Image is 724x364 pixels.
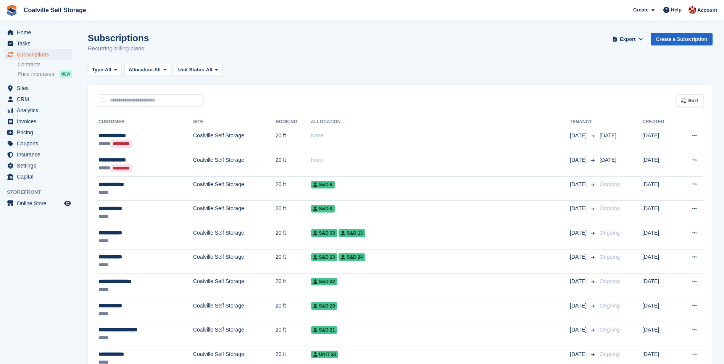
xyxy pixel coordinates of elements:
span: Allocation: [129,66,154,74]
h1: Subscriptions [88,33,149,43]
span: S&D 20 [311,302,337,310]
td: Coalville Self Storage [193,322,276,346]
span: Settings [17,160,63,171]
td: Coalville Self Storage [193,225,276,250]
span: [DATE] [570,302,588,310]
p: Recurring billing plans [88,44,149,53]
td: 20 ft [276,298,311,322]
td: [DATE] [642,249,677,274]
td: Coalville Self Storage [193,298,276,322]
span: Price increases [18,71,54,78]
a: menu [4,198,72,209]
td: [DATE] [642,201,677,225]
span: [DATE] [600,132,616,139]
span: S&D 23 [311,253,337,261]
span: Ongoing [600,303,620,309]
span: Sites [17,83,63,93]
th: Allocation [311,116,570,128]
td: 20 ft [276,274,311,298]
a: menu [4,127,72,138]
td: 20 ft [276,176,311,201]
th: Booking [276,116,311,128]
a: menu [4,27,72,38]
a: Contracts [18,61,72,68]
span: S&D 6 [311,181,335,188]
th: Tenancy [570,116,597,128]
a: menu [4,149,72,160]
span: Analytics [17,105,63,116]
span: [DATE] [570,253,588,261]
span: [DATE] [600,157,616,163]
span: S&D 13 [339,229,365,237]
td: 20 ft [276,322,311,346]
span: [DATE] [570,350,588,358]
span: Unit 38 [311,351,339,358]
div: NEW [60,70,72,78]
div: None [311,156,570,164]
td: 20 ft [276,201,311,225]
div: None [311,132,570,140]
th: Created [642,116,677,128]
span: Export [620,35,635,43]
td: [DATE] [642,176,677,201]
td: 20 ft [276,225,311,250]
span: Help [671,6,682,14]
td: Coalville Self Storage [193,201,276,225]
span: S&D 32 [311,278,337,285]
span: Tasks [17,38,63,49]
span: [DATE] [570,277,588,285]
span: [DATE] [570,229,588,237]
span: S&D 21 [311,326,337,334]
span: Ongoing [600,351,620,357]
th: Customer [97,116,193,128]
span: Sort [688,97,698,105]
span: Subscriptions [17,49,63,60]
span: [DATE] [570,132,588,140]
span: Online Store [17,198,63,209]
span: Type: [92,66,105,74]
span: Capital [17,171,63,182]
span: Create [633,6,648,14]
span: [DATE] [570,180,588,188]
a: menu [4,116,72,127]
a: menu [4,105,72,116]
span: Unit Status: [178,66,206,74]
td: [DATE] [642,322,677,346]
td: 20 ft [276,152,311,177]
span: Account [697,6,717,14]
span: Ongoing [600,230,620,236]
a: Preview store [63,199,72,208]
img: Hannah Milner [689,6,696,14]
span: Ongoing [600,254,620,260]
span: Ongoing [600,278,620,284]
a: menu [4,171,72,182]
a: Coalville Self Storage [21,4,89,16]
span: Storefront [7,188,76,196]
span: Pricing [17,127,63,138]
td: Coalville Self Storage [193,152,276,177]
td: [DATE] [642,128,677,152]
a: Price increases NEW [18,70,72,78]
span: [DATE] [570,156,588,164]
span: S&D 24 [339,253,365,261]
td: Coalville Self Storage [193,128,276,152]
span: S&D 33 [311,229,337,237]
a: menu [4,138,72,149]
td: 20 ft [276,249,311,274]
span: All [105,66,111,74]
button: Export [611,33,645,45]
span: [DATE] [570,326,588,334]
td: [DATE] [642,274,677,298]
td: [DATE] [642,152,677,177]
td: [DATE] [642,225,677,250]
span: Coupons [17,138,63,149]
a: menu [4,49,72,60]
a: menu [4,83,72,93]
span: Ongoing [600,181,620,187]
span: Insurance [17,149,63,160]
span: CRM [17,94,63,105]
span: All [154,66,161,74]
span: Invoices [17,116,63,127]
a: menu [4,38,72,49]
th: Site [193,116,276,128]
